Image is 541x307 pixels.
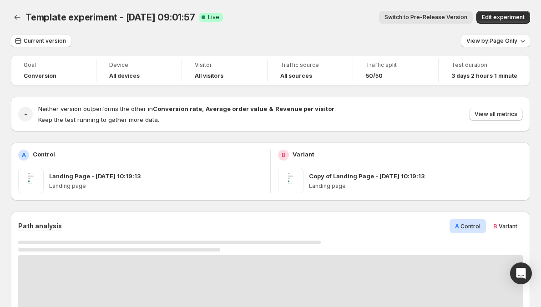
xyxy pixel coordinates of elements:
span: View all metrics [475,111,517,118]
a: Traffic split50/50 [366,60,425,81]
img: Copy of Landing Page - Nov 29, 10:19:13 [278,168,303,193]
span: Goal [24,61,83,69]
button: Edit experiment [476,11,530,24]
h2: B [282,151,285,159]
a: DeviceAll devices [109,60,169,81]
strong: , [202,105,204,112]
a: Traffic sourceAll sources [280,60,340,81]
button: View all metrics [469,108,523,121]
span: Test duration [451,61,517,69]
h4: All devices [109,72,140,80]
span: Device [109,61,169,69]
img: Landing Page - Nov 29, 10:19:13 [18,168,44,193]
span: Keep the test running to gather more data. [38,116,159,123]
h2: - [24,110,27,119]
button: Switch to Pre-Release Version [379,11,473,24]
p: Landing page [309,182,523,190]
span: Traffic source [280,61,340,69]
span: Neither version outperforms the other in . [38,105,336,112]
p: Landing Page - [DATE] 10:19:13 [49,171,141,181]
h4: All visitors [195,72,223,80]
span: Variant [499,223,517,230]
span: 3 days 2 hours 1 minute [451,72,517,80]
span: 50/50 [366,72,383,80]
button: View by:Page Only [461,35,530,47]
p: Landing page [49,182,263,190]
button: Current version [11,35,71,47]
button: Back [11,11,24,24]
span: B [493,222,497,230]
a: Test duration3 days 2 hours 1 minute [451,60,517,81]
p: Control [33,150,55,159]
h2: A [22,151,26,159]
span: Conversion [24,72,56,80]
a: GoalConversion [24,60,83,81]
strong: & [269,105,273,112]
span: Traffic split [366,61,425,69]
span: Template experiment - [DATE] 09:01:57 [25,12,195,23]
strong: Revenue per visitor [275,105,334,112]
h4: All sources [280,72,312,80]
h3: Path analysis [18,221,62,231]
span: Live [208,14,219,21]
span: Current version [24,37,66,45]
span: Control [460,223,480,230]
strong: Average order value [206,105,267,112]
span: Edit experiment [482,14,525,21]
p: Variant [293,150,314,159]
span: View by: Page Only [466,37,517,45]
span: Switch to Pre-Release Version [384,14,467,21]
span: A [455,222,459,230]
strong: Conversion rate [153,105,202,112]
span: Visitor [195,61,254,69]
a: VisitorAll visitors [195,60,254,81]
div: Open Intercom Messenger [510,262,532,284]
p: Copy of Landing Page - [DATE] 10:19:13 [309,171,425,181]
